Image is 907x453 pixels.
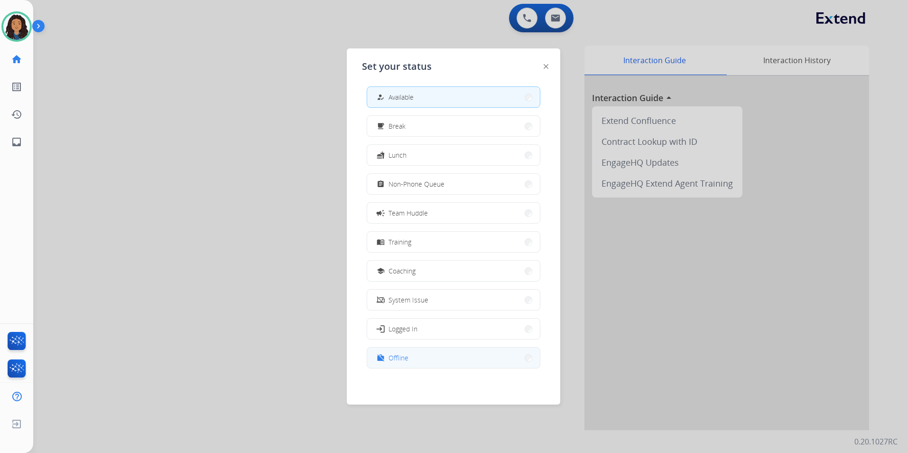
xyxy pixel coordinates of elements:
[367,145,540,165] button: Lunch
[389,150,407,160] span: Lunch
[11,81,22,93] mat-icon: list_alt
[389,179,444,189] span: Non-Phone Queue
[389,353,408,363] span: Offline
[367,116,540,136] button: Break
[367,87,540,107] button: Available
[389,295,428,305] span: System Issue
[367,319,540,339] button: Logged In
[3,13,30,40] img: avatar
[389,208,428,218] span: Team Huddle
[389,237,411,247] span: Training
[389,121,406,131] span: Break
[377,122,385,130] mat-icon: free_breakfast
[377,93,385,101] mat-icon: how_to_reg
[11,54,22,65] mat-icon: home
[377,296,385,304] mat-icon: phonelink_off
[376,324,385,333] mat-icon: login
[389,266,416,276] span: Coaching
[377,151,385,159] mat-icon: fastfood
[389,92,414,102] span: Available
[367,348,540,368] button: Offline
[11,109,22,120] mat-icon: history
[544,64,548,69] img: close-button
[367,174,540,194] button: Non-Phone Queue
[11,136,22,148] mat-icon: inbox
[367,261,540,281] button: Coaching
[362,60,432,73] span: Set your status
[377,267,385,275] mat-icon: school
[854,436,898,447] p: 0.20.1027RC
[389,324,417,334] span: Logged In
[377,180,385,188] mat-icon: assignment
[367,232,540,252] button: Training
[376,208,385,217] mat-icon: campaign
[367,203,540,223] button: Team Huddle
[377,354,385,362] mat-icon: work_off
[367,290,540,310] button: System Issue
[377,238,385,246] mat-icon: menu_book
